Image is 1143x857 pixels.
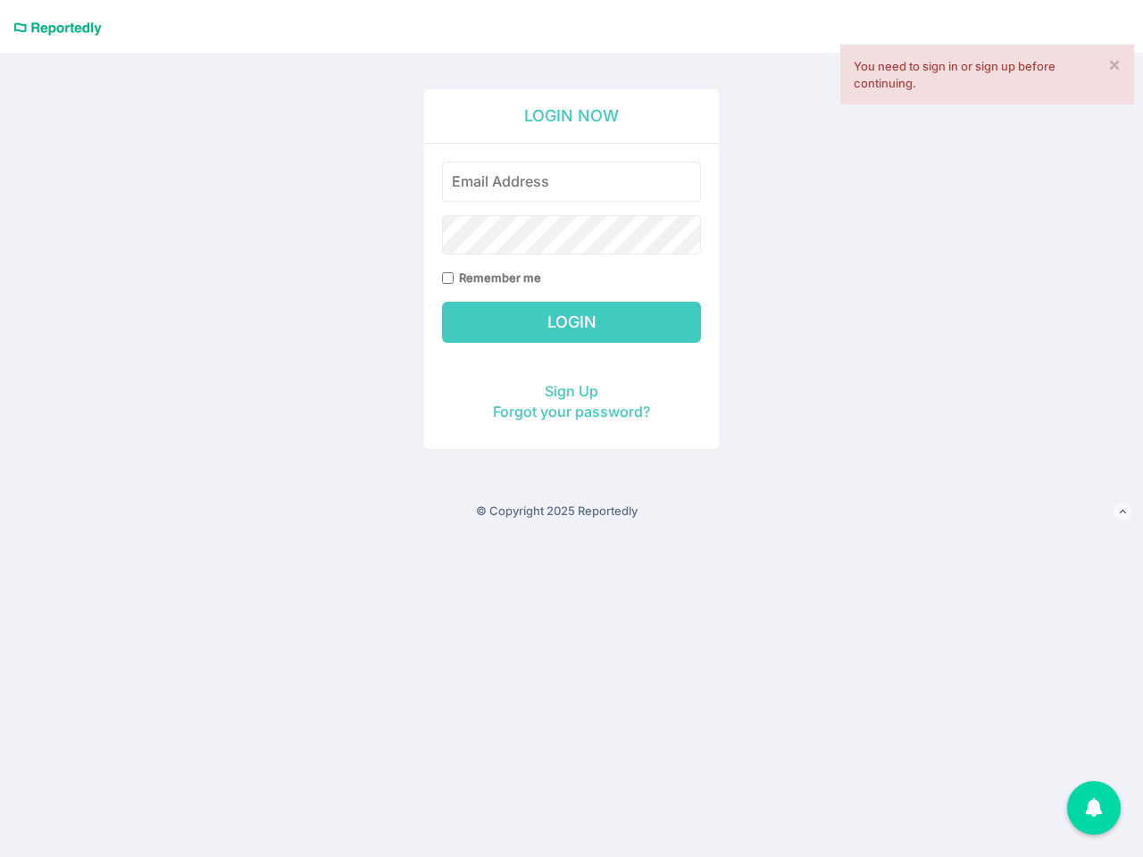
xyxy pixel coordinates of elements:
[442,302,701,343] input: Login
[459,270,541,287] label: Remember me
[545,382,598,400] a: Sign Up
[854,58,1121,91] div: You need to sign in or sign up before continuing.
[1108,54,1121,73] a: ×
[424,89,719,144] h2: Login Now
[13,13,103,44] a: Reportedly
[493,403,650,420] a: Forgot your password?
[442,162,701,202] input: Email Address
